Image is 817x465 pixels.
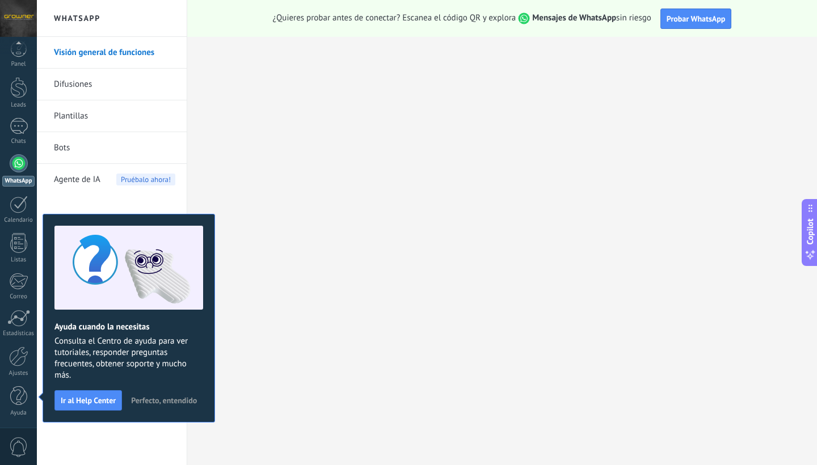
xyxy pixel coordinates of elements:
div: Estadísticas [2,330,35,337]
a: Difusiones [54,69,175,100]
strong: Mensajes de WhatsApp [532,12,616,23]
span: Consulta el Centro de ayuda para ver tutoriales, responder preguntas frecuentes, obtener soporte ... [54,336,203,381]
li: Visión general de funciones [37,37,187,69]
a: Agente de IA Pruébalo ahora! [54,164,175,196]
div: Panel [2,61,35,68]
div: Leads [2,102,35,109]
div: Correo [2,293,35,301]
button: Probar WhatsApp [660,9,732,29]
h2: Ayuda cuando la necesitas [54,322,203,332]
a: Visión general de funciones [54,37,175,69]
li: Agente de IA [37,164,187,195]
li: Plantillas [37,100,187,132]
span: ¿Quieres probar antes de conectar? Escanea el código QR y explora sin riesgo [273,12,651,24]
span: Probar WhatsApp [667,14,726,24]
span: Pruébalo ahora! [116,174,175,185]
span: Copilot [805,219,816,245]
li: Difusiones [37,69,187,100]
div: Listas [2,256,35,264]
a: Plantillas [54,100,175,132]
span: Perfecto, entendido [131,396,197,404]
li: Bots [37,132,187,164]
div: Chats [2,138,35,145]
a: Bots [54,132,175,164]
div: Ajustes [2,370,35,377]
span: Agente de IA [54,164,100,196]
div: WhatsApp [2,176,35,187]
button: Ir al Help Center [54,390,122,411]
button: Perfecto, entendido [126,392,202,409]
span: Ir al Help Center [61,396,116,404]
div: Calendario [2,217,35,224]
div: Ayuda [2,409,35,417]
